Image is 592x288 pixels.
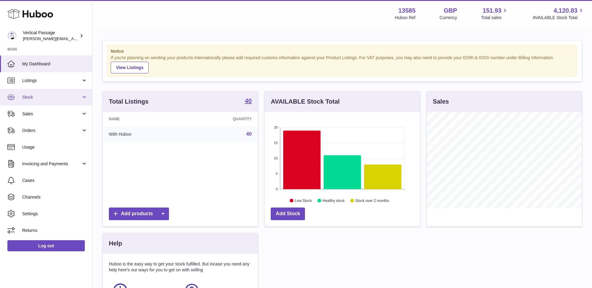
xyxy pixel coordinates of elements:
a: View Listings [111,62,149,73]
img: ryan@verticalpassage.com [7,31,17,40]
div: Huboo Ref [395,15,416,21]
a: 40 [246,131,252,137]
strong: 40 [245,98,252,104]
text: 15 [274,141,278,145]
th: Quantity [185,112,258,126]
span: Stock [22,94,81,100]
span: [PERSON_NAME][EMAIL_ADDRESS][DOMAIN_NAME] [23,36,124,41]
span: Usage [22,144,88,150]
span: 4,120.83 [553,6,578,15]
a: 4,120.83 AVAILABLE Stock Total [532,6,585,21]
a: Add Stock [271,208,305,220]
h3: Sales [433,97,449,106]
text: 0 [276,187,278,191]
strong: 13585 [398,6,416,15]
text: 20 [274,125,278,129]
a: 40 [245,98,252,105]
strong: Notice [111,48,574,54]
a: 151.93 Total sales [481,6,508,21]
strong: GBP [444,6,457,15]
div: Vertical Passage [23,30,78,42]
span: AVAILABLE Stock Total [532,15,585,21]
th: Name [103,112,185,126]
span: Invoicing and Payments [22,161,81,167]
text: Low Stock [295,198,312,203]
span: Returns [22,228,88,233]
h3: Help [109,239,122,248]
span: Channels [22,194,88,200]
a: Log out [7,240,85,251]
text: Stock over 2 months [356,198,389,203]
text: 5 [276,172,278,175]
h3: AVAILABLE Stock Total [271,97,339,106]
span: Sales [22,111,81,117]
span: My Dashboard [22,61,88,67]
div: Currency [440,15,457,21]
a: Add products [109,208,169,220]
td: With Huboo [103,126,185,142]
text: Healthy stock [323,198,345,203]
span: 151.93 [483,6,501,15]
h3: Total Listings [109,97,149,106]
span: Total sales [481,15,508,21]
text: 10 [274,156,278,160]
div: If you're planning on sending your products internationally please add required customs informati... [111,55,574,73]
p: Huboo is the easy way to get your stock fulfilled. But incase you need any help here's our ways f... [109,261,252,273]
span: Cases [22,178,88,183]
span: Settings [22,211,88,217]
span: Orders [22,128,81,134]
span: Listings [22,78,81,84]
